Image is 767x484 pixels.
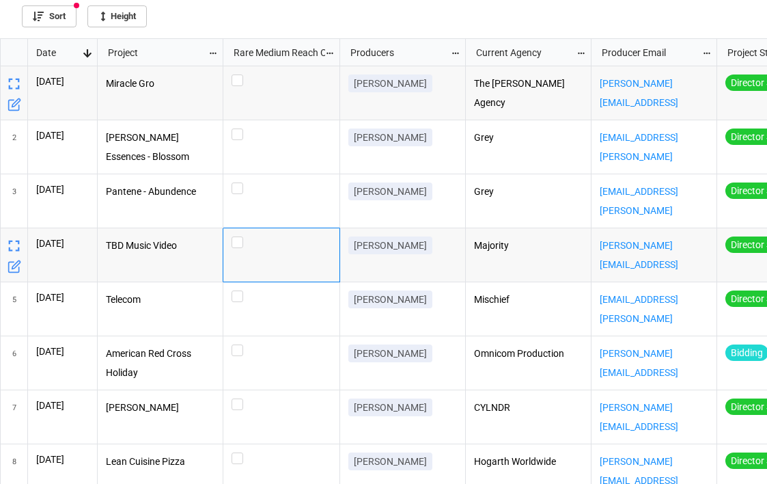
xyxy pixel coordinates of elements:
div: Producer Email [594,45,701,60]
span: 6 [12,336,16,390]
p: [PERSON_NAME] [354,131,427,144]
div: Rare Medium Reach Out [225,45,324,60]
a: Height [87,5,147,27]
a: [EMAIL_ADDRESS][PERSON_NAME][DOMAIN_NAME] [600,294,678,342]
a: [PERSON_NAME][EMAIL_ADDRESS][DOMAIN_NAME] [600,240,678,288]
p: [PERSON_NAME] Essences - Blossom [106,129,215,165]
a: [PERSON_NAME][EMAIL_ADDRESS][PERSON_NAME][DOMAIN_NAME] [600,402,678,470]
span: 7 [12,390,16,444]
p: TBD Music Video [106,237,215,256]
div: Producers [342,45,450,60]
a: [EMAIL_ADDRESS][PERSON_NAME][DOMAIN_NAME] [600,186,678,234]
div: grid [1,39,98,66]
p: [PERSON_NAME] [354,239,427,252]
p: [PERSON_NAME] [354,347,427,360]
div: Date [28,45,83,60]
p: Lean Cuisine Pizza [106,453,215,472]
p: [PERSON_NAME] [354,293,427,306]
p: American Red Cross Holiday [106,345,215,381]
span: 3 [12,174,16,228]
p: [DATE] [36,237,89,250]
p: The [PERSON_NAME] Agency [474,75,583,111]
span: 5 [12,282,16,336]
a: Sort [22,5,76,27]
p: Majority [474,237,583,256]
p: [DATE] [36,399,89,412]
p: [PERSON_NAME] [354,77,427,90]
p: CYLNDR [474,399,583,418]
p: Mischief [474,291,583,310]
p: [DATE] [36,345,89,358]
p: [DATE] [36,291,89,304]
p: Omnicom Production [474,345,583,364]
span: 2 [12,120,16,174]
div: Current Agency [468,45,576,60]
p: Grey [474,183,583,202]
p: Pantene - Abundence [106,183,215,202]
p: Telecom [106,291,215,310]
p: [PERSON_NAME] [106,399,215,418]
p: [DATE] [36,75,89,88]
p: [PERSON_NAME] [354,185,427,198]
p: [PERSON_NAME] [354,401,427,414]
a: [PERSON_NAME][EMAIL_ADDRESS][PERSON_NAME][DOMAIN_NAME] [600,348,678,416]
p: Grey [474,129,583,148]
div: Project [100,45,208,60]
a: [EMAIL_ADDRESS][PERSON_NAME][DOMAIN_NAME] [600,132,678,180]
p: [DATE] [36,453,89,466]
p: Miracle Gro [106,75,215,94]
p: [DATE] [36,129,89,142]
a: [PERSON_NAME][EMAIL_ADDRESS][PERSON_NAME][DOMAIN_NAME] [600,78,678,146]
p: Hogarth Worldwide [474,453,583,472]
p: [PERSON_NAME] [354,455,427,468]
p: [DATE] [36,183,89,196]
